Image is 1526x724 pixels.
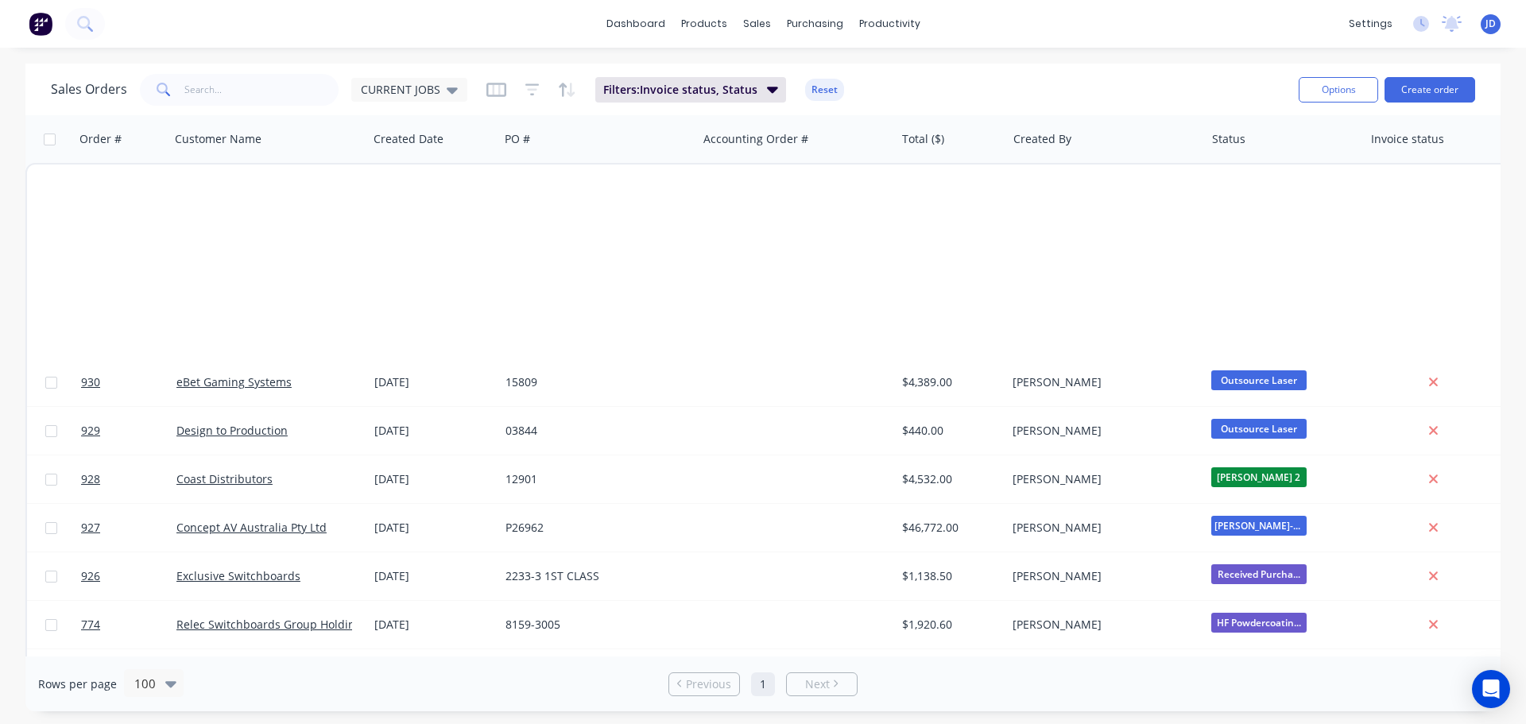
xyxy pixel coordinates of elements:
span: 926 [81,568,100,584]
div: [DATE] [374,374,493,390]
div: Order # [79,131,122,147]
div: products [673,12,735,36]
div: 12901 [505,471,682,487]
div: Customer Name [175,131,261,147]
ul: Pagination [662,672,864,696]
div: [PERSON_NAME] [1013,520,1189,536]
a: Page 1 is your current page [751,672,775,696]
div: 2233-3 1ST CLASS [505,568,682,584]
div: [DATE] [374,520,493,536]
div: $440.00 [902,423,995,439]
span: Outsource Laser [1211,419,1307,439]
a: 923 [81,649,176,697]
div: Open Intercom Messenger [1472,670,1510,708]
span: Next [805,676,830,692]
div: Total ($) [902,131,944,147]
div: [PERSON_NAME] [1013,423,1189,439]
div: Invoice status [1371,131,1444,147]
span: 927 [81,520,100,536]
div: $46,772.00 [902,520,995,536]
a: dashboard [598,12,673,36]
span: CURRENT JOBS [361,81,440,98]
div: PO # [505,131,530,147]
a: Previous page [669,676,739,692]
div: Status [1212,131,1245,147]
div: sales [735,12,779,36]
div: [DATE] [374,568,493,584]
button: Reset [805,79,844,101]
span: HF Powdercoatin... [1211,613,1307,633]
img: Factory [29,12,52,36]
div: $4,389.00 [902,374,995,390]
span: 928 [81,471,100,487]
span: Rows per page [38,676,117,692]
a: eBet Gaming Systems [176,374,292,389]
div: $1,920.60 [902,617,995,633]
div: 03844 [505,423,682,439]
span: 930 [81,374,100,390]
div: [DATE] [374,423,493,439]
a: 928 [81,455,176,503]
div: 8159-3005 [505,617,682,633]
span: [PERSON_NAME] 2 [1211,467,1307,487]
a: 774 [81,601,176,649]
div: purchasing [779,12,851,36]
div: [DATE] [374,471,493,487]
div: [PERSON_NAME] [1013,617,1189,633]
span: Previous [686,676,731,692]
a: Coast Distributors [176,471,273,486]
div: Accounting Order # [703,131,808,147]
span: JD [1485,17,1496,31]
div: [PERSON_NAME] [1013,471,1189,487]
span: Outsource Laser [1211,370,1307,390]
button: Create order [1385,77,1475,103]
a: Concept AV Australia Pty Ltd [176,520,327,535]
div: [PERSON_NAME] [1013,568,1189,584]
div: 15809 [505,374,682,390]
h1: Sales Orders [51,82,127,97]
span: Received Purcha... [1211,564,1307,584]
span: Filters: Invoice status, Status [603,82,757,98]
div: [PERSON_NAME] [1013,374,1189,390]
a: 929 [81,407,176,455]
div: [DATE] [374,617,493,633]
div: Created Date [374,131,443,147]
span: 929 [81,423,100,439]
span: 774 [81,617,100,633]
a: Exclusive Switchboards [176,568,300,583]
span: [PERSON_NAME]-Power C5 [1211,516,1307,536]
a: Design to Production [176,423,288,438]
a: 926 [81,552,176,600]
input: Search... [184,74,339,106]
a: 930 [81,358,176,406]
div: $4,532.00 [902,471,995,487]
button: Filters:Invoice status, Status [595,77,786,103]
div: settings [1341,12,1400,36]
button: Options [1299,77,1378,103]
a: 927 [81,504,176,552]
div: $1,138.50 [902,568,995,584]
a: Next page [787,676,857,692]
a: Relec Switchboards Group Holdings [176,617,367,632]
div: Created By [1013,131,1071,147]
div: productivity [851,12,928,36]
div: P26962 [505,520,682,536]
